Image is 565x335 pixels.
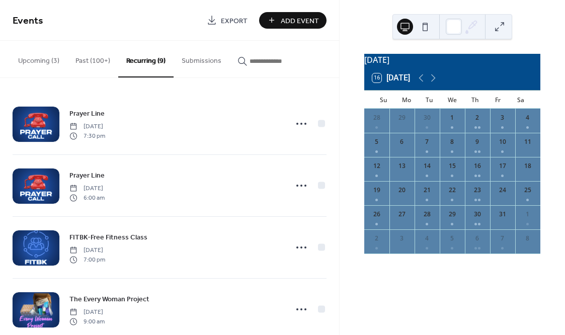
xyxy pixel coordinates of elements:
[423,186,432,195] div: 21
[448,186,457,195] div: 22
[10,41,67,76] button: Upcoming (3)
[69,171,105,181] span: Prayer Line
[464,91,487,109] div: Th
[69,246,105,255] span: [DATE]
[448,234,457,243] div: 5
[69,184,105,193] span: [DATE]
[498,113,507,122] div: 3
[523,161,532,171] div: 18
[448,137,457,146] div: 8
[498,234,507,243] div: 7
[441,91,463,109] div: We
[423,137,432,146] div: 7
[498,161,507,171] div: 17
[523,234,532,243] div: 8
[69,317,105,326] span: 9:00 am
[423,234,432,243] div: 4
[372,186,381,195] div: 19
[448,161,457,171] div: 15
[448,113,457,122] div: 1
[281,16,319,26] span: Add Event
[372,91,395,109] div: Su
[523,210,532,219] div: 1
[473,161,482,171] div: 16
[418,91,441,109] div: Tu
[397,186,407,195] div: 20
[372,161,381,171] div: 12
[69,294,149,305] span: The Every Woman Project
[397,210,407,219] div: 27
[498,210,507,219] div: 31
[523,137,532,146] div: 11
[473,113,482,122] div: 2
[397,234,407,243] div: 3
[423,210,432,219] div: 28
[221,16,248,26] span: Export
[397,113,407,122] div: 29
[372,234,381,243] div: 2
[423,161,432,171] div: 14
[13,11,43,31] span: Events
[174,41,229,76] button: Submissions
[67,41,118,76] button: Past (100+)
[473,137,482,146] div: 9
[498,137,507,146] div: 10
[423,113,432,122] div: 30
[69,193,105,202] span: 6:00 am
[487,91,509,109] div: Fr
[69,231,147,243] a: FITBK-Free Fitness Class
[372,137,381,146] div: 5
[372,210,381,219] div: 26
[364,54,540,66] div: [DATE]
[372,113,381,122] div: 28
[69,255,105,264] span: 7:00 pm
[69,293,149,305] a: The Every Woman Project
[69,109,105,119] span: Prayer Line
[473,210,482,219] div: 30
[448,210,457,219] div: 29
[510,91,532,109] div: Sa
[395,91,418,109] div: Mo
[523,113,532,122] div: 4
[69,308,105,317] span: [DATE]
[498,186,507,195] div: 24
[259,12,327,29] button: Add Event
[199,12,255,29] a: Export
[69,131,105,140] span: 7:30 pm
[473,234,482,243] div: 6
[69,170,105,181] a: Prayer Line
[69,108,105,119] a: Prayer Line
[369,71,414,85] button: 16[DATE]
[523,186,532,195] div: 25
[69,122,105,131] span: [DATE]
[397,137,407,146] div: 6
[69,232,147,243] span: FITBK-Free Fitness Class
[118,41,174,77] button: Recurring (9)
[473,186,482,195] div: 23
[397,161,407,171] div: 13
